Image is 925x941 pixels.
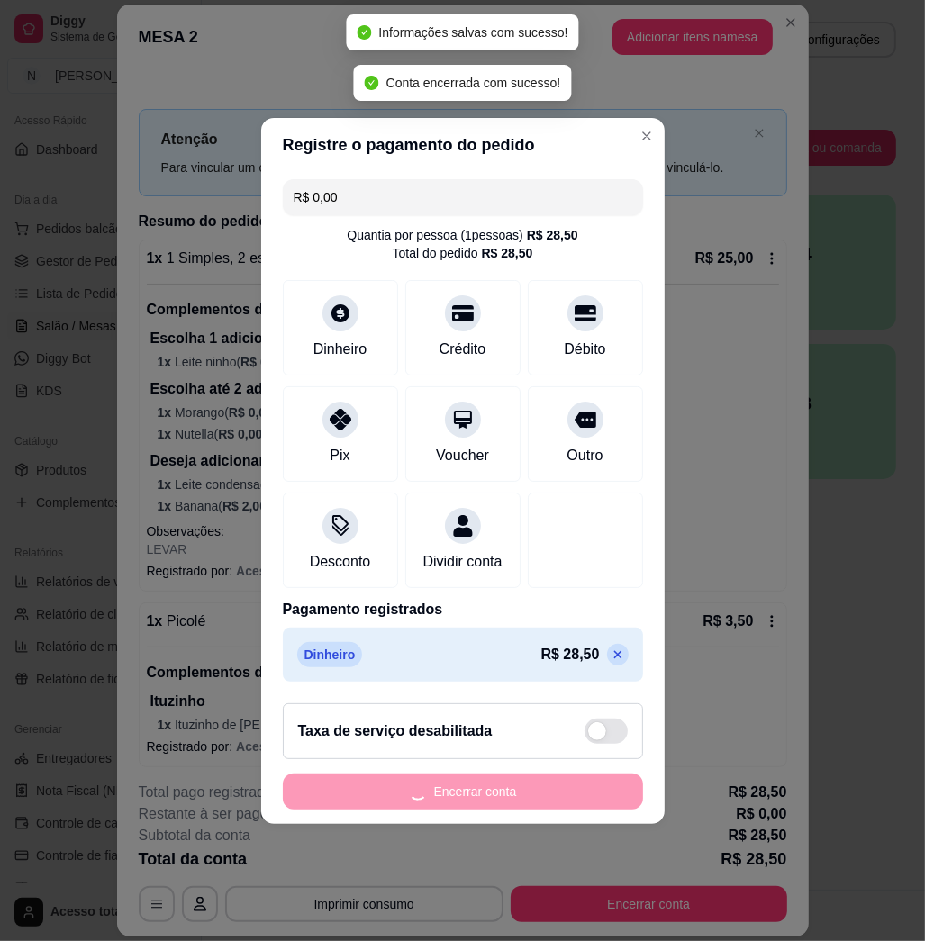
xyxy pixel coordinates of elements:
div: Total do pedido [393,244,533,262]
span: Conta encerrada com sucesso! [386,76,561,90]
p: Dinheiro [297,642,363,667]
div: Outro [567,445,603,466]
div: Voucher [436,445,489,466]
span: Informações salvas com sucesso! [378,25,567,40]
p: Pagamento registrados [283,599,643,620]
p: R$ 28,50 [541,644,600,665]
div: Pix [330,445,349,466]
div: R$ 28,50 [482,244,533,262]
div: R$ 28,50 [527,226,578,244]
div: Dividir conta [422,551,502,573]
header: Registre o pagamento do pedido [261,118,665,172]
button: Close [632,122,661,150]
span: check-circle [357,25,371,40]
input: Ex.: hambúrguer de cordeiro [294,179,632,215]
span: check-circle [365,76,379,90]
div: Quantia por pessoa ( 1 pessoas) [347,226,577,244]
div: Dinheiro [313,339,367,360]
div: Débito [564,339,605,360]
div: Crédito [440,339,486,360]
div: Desconto [310,551,371,573]
h2: Taxa de serviço desabilitada [298,720,493,742]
